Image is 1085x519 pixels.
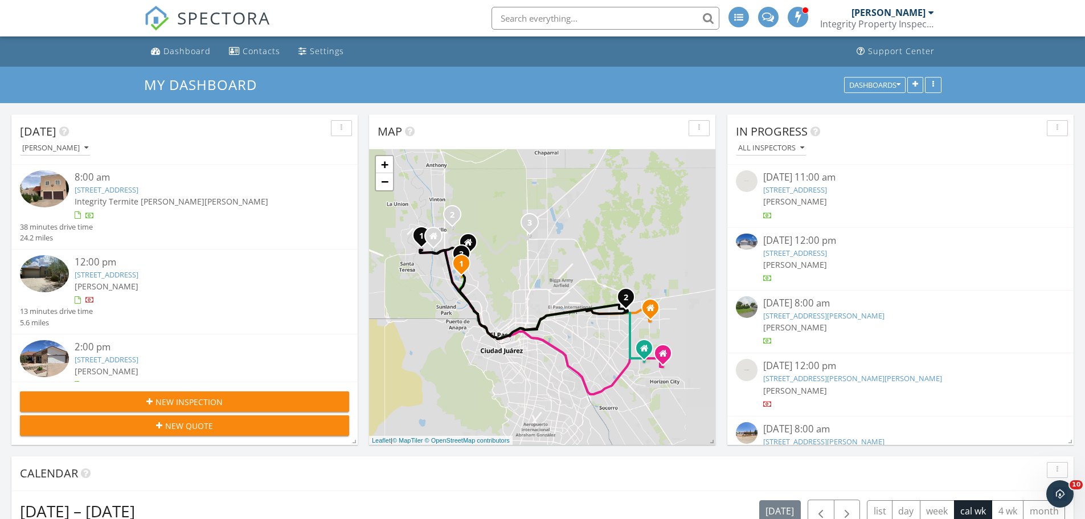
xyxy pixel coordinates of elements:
div: 11972 Cannon Hill Dr, El Paso, TX 79936 [626,297,633,304]
input: Search everything... [492,7,719,30]
span: [PERSON_NAME] [75,366,138,377]
i: 1 [419,232,424,240]
div: 1080 Gunnerside Street, El Paso TX 79928 [663,353,670,360]
a: 2:00 pm [STREET_ADDRESS] [PERSON_NAME] 21 minutes drive time 11.9 miles [20,340,349,413]
span: New Inspection [155,396,223,408]
img: 9557364%2Fcover_photos%2FrpX4gX7teAKfZlAQ3Nhf%2Fsmall.jpg [20,170,69,207]
div: 2:00 pm [75,340,322,354]
span: [PERSON_NAME] [763,259,827,270]
div: [PERSON_NAME] [22,144,88,152]
span: SPECTORA [177,6,271,30]
a: [DATE] 12:00 pm [STREET_ADDRESS][PERSON_NAME][PERSON_NAME] [PERSON_NAME] [736,359,1065,410]
a: [DATE] 11:00 am [STREET_ADDRESS] [PERSON_NAME] [736,170,1065,221]
span: [PERSON_NAME] [763,322,827,333]
div: Contacts [243,46,280,56]
a: [STREET_ADDRESS] [75,185,138,195]
a: Zoom in [376,156,393,173]
span: [DATE] [20,124,56,139]
div: 13 minutes drive time [20,306,93,317]
span: 10 [1070,480,1083,489]
img: streetview [736,359,758,381]
iframe: Intercom live chat [1046,480,1074,508]
a: [STREET_ADDRESS][PERSON_NAME][PERSON_NAME] [763,373,942,383]
div: 929 Pecos River Dr, El Paso, TX 79932 [421,235,428,242]
div: Support Center [868,46,935,56]
div: 12:00 pm [75,255,322,269]
div: [PERSON_NAME] [851,7,926,18]
a: 8:00 am [STREET_ADDRESS] Integrity Termite [PERSON_NAME][PERSON_NAME] 38 minutes drive time 24.2 ... [20,170,349,243]
span: [PERSON_NAME] [763,196,827,207]
img: 9531631%2Fcover_photos%2FCkjCn6nJLAoODTYBqZPi%2Fsmall.jpg [20,340,69,377]
div: Dashboard [163,46,211,56]
img: 9491890%2Fcover_photos%2F3EVDSU9aCoLiCjRLr3VS%2Fsmall.jpg [736,234,758,250]
a: [STREET_ADDRESS] [763,248,827,258]
div: 5.6 miles [20,317,93,328]
div: 38 minutes drive time [20,222,93,232]
img: streetview [736,422,758,444]
div: 24.2 miles [20,232,93,243]
button: [PERSON_NAME] [20,141,91,156]
div: Settings [310,46,344,56]
a: Leaflet [372,437,391,444]
div: 309 Buena Suerte Dr, El Paso, TX 79912 [461,263,468,270]
a: [DATE] 8:00 am [STREET_ADDRESS][PERSON_NAME] [PERSON_NAME] [736,422,1065,473]
a: SPECTORA [144,15,271,39]
i: 3 [527,219,532,227]
div: [DATE] 11:00 am [763,170,1038,185]
button: Dashboards [844,77,906,93]
img: The Best Home Inspection Software - Spectora [144,6,169,31]
a: [STREET_ADDRESS][PERSON_NAME] [763,310,885,321]
div: 317 Corte Rimini Way, El Paso TX 79932 [433,236,440,243]
img: streetview [736,296,758,318]
span: [PERSON_NAME] [763,385,827,396]
a: 12:00 pm [STREET_ADDRESS] [PERSON_NAME] 13 minutes drive time 5.6 miles [20,255,349,328]
a: [DATE] 12:00 pm [STREET_ADDRESS] [PERSON_NAME] [736,234,1065,284]
a: Zoom out [376,173,393,190]
a: [STREET_ADDRESS][PERSON_NAME] [763,436,885,447]
div: [DATE] 8:00 am [763,422,1038,436]
div: 7520 Eagle Vista Dr, El Paso, TX 79911 [452,214,459,221]
div: Dashboards [849,81,900,89]
button: New Quote [20,415,349,436]
a: Contacts [224,41,285,62]
button: All Inspectors [736,141,806,156]
div: 1045 Flyer Pl, El Paso TX 79928 [644,348,651,355]
a: © OpenStreetMap contributors [425,437,510,444]
div: | [369,436,513,446]
a: [STREET_ADDRESS] [75,269,138,280]
span: [PERSON_NAME] [204,196,268,207]
span: In Progress [736,124,808,139]
div: [DATE] 12:00 pm [763,359,1038,373]
img: streetview [736,170,758,192]
div: Integrity Property Inspections [820,18,934,30]
div: 8:00 am [75,170,322,185]
div: 4572 Monahans Dr, El Paso, TX 79924 [530,222,537,229]
span: Map [378,124,402,139]
div: 14137 Meteor Rock Place, El Paso TX 79938 [650,308,657,314]
span: Integrity Termite [PERSON_NAME] [75,196,204,207]
a: [STREET_ADDRESS] [763,185,827,195]
div: 7205 San Marino Dr, El Paso, TX 79912 [461,254,468,260]
span: Calendar [20,465,78,481]
div: [DATE] 8:00 am [763,296,1038,310]
a: [STREET_ADDRESS] [75,354,138,365]
a: Dashboard [146,41,215,62]
a: Settings [294,41,349,62]
div: All Inspectors [738,144,804,152]
i: 2 [624,294,628,302]
a: © MapTiler [392,437,423,444]
i: 3 [459,251,464,259]
button: New Inspection [20,391,349,412]
a: Support Center [852,41,939,62]
a: [DATE] 8:00 am [STREET_ADDRESS][PERSON_NAME] [PERSON_NAME] [736,296,1065,347]
i: 2 [450,211,455,219]
span: New Quote [165,420,213,432]
img: 9446507%2Freports%2Ffa493c0a-b947-4c5d-8f4b-922a88dbfd90%2Fcover_photos%2F3dGmbPjOLQEYhu5ktmHX%2F... [20,255,69,292]
div: [DATE] 12:00 pm [763,234,1038,248]
span: [PERSON_NAME] [75,281,138,292]
i: 1 [459,260,464,268]
div: 1404 CLOUD RIDGE DR, El Paso TX 79912 [468,242,475,249]
a: My Dashboard [144,75,267,94]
